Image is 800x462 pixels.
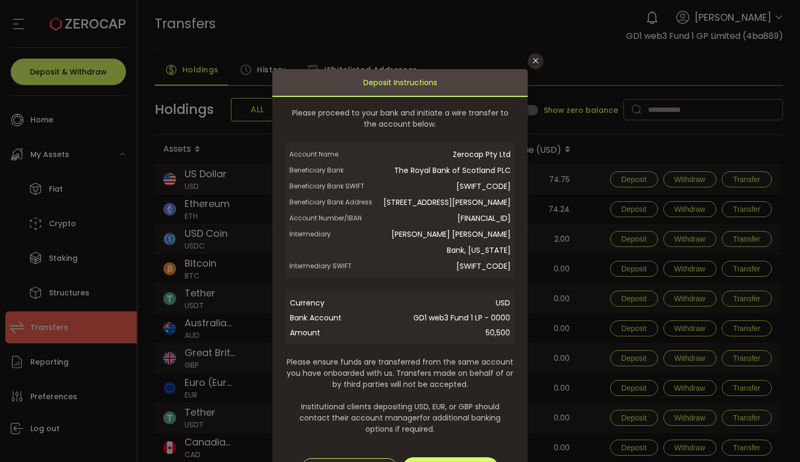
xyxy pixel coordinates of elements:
[528,53,544,69] button: Close
[289,258,374,274] span: Intermediary SWIFT
[289,146,374,162] span: Account Name
[290,325,348,340] span: Amount
[289,226,374,258] span: Intermediary
[374,146,511,162] span: Zerocap Pty Ltd
[374,210,511,226] span: [FINANCIAL_ID]
[374,178,511,194] span: [SWIFT_CODE]
[289,178,374,194] span: Beneficiary Bank SWIFT
[348,295,510,310] span: USD
[374,162,511,178] span: The Royal Bank of Scotland PLC
[348,310,510,325] span: GD1 web3 Fund 1 LP - 0000
[374,258,511,274] span: [SWIFT_CODE]
[374,194,511,210] span: [STREET_ADDRESS][PERSON_NAME]
[289,162,374,178] span: Beneficiary Bank
[348,325,510,340] span: 50,500
[285,357,515,435] span: Please ensure funds are transferred from the same account you have onboarded with us. Transfers m...
[374,226,511,258] span: [PERSON_NAME] [PERSON_NAME] Bank, [US_STATE]
[289,194,374,210] span: Beneficiary Bank Address
[747,411,800,462] iframe: Chat Widget
[290,310,348,325] span: Bank Account
[285,108,515,130] span: Please proceed to your bank and initiate a wire transfer to the account below.
[289,210,374,226] span: Account Number/IBAN
[290,295,348,310] span: Currency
